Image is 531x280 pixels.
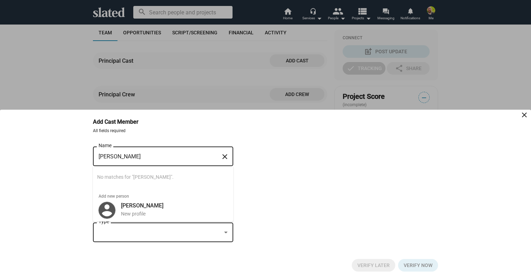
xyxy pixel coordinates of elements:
p: All fields required [93,128,438,134]
h3: Add Cast Member [93,118,148,125]
span: Add new person [93,188,233,199]
img: Joshua Peck [99,202,115,219]
mat-icon: close [520,111,529,119]
span: No matches for "[PERSON_NAME]". [97,166,228,188]
mat-icon: close [221,151,229,162]
div: New profile [121,211,228,217]
b: [PERSON_NAME] [121,202,163,209]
